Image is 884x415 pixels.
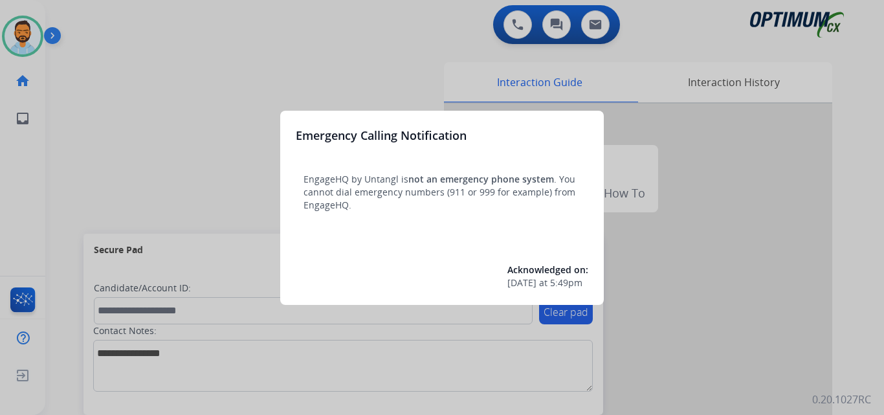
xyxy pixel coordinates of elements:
[507,264,588,276] span: Acknowledged on:
[408,173,554,185] span: not an emergency phone system
[304,173,580,212] p: EngageHQ by Untangl is . You cannot dial emergency numbers (911 or 999 for example) from EngageHQ.
[507,276,536,289] span: [DATE]
[812,392,871,407] p: 0.20.1027RC
[296,126,467,144] h3: Emergency Calling Notification
[550,276,582,289] span: 5:49pm
[507,276,588,289] div: at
